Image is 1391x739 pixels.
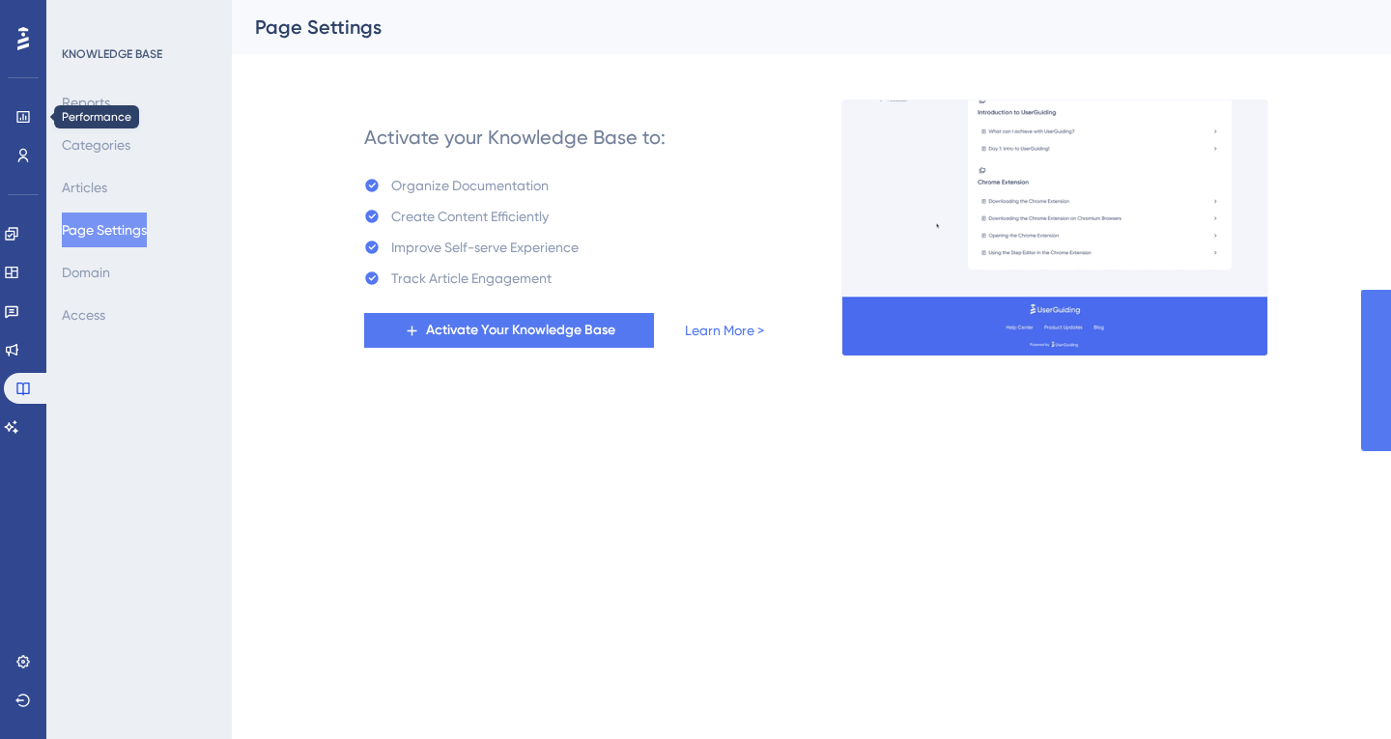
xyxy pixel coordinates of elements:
div: Track Article Engagement [391,267,552,290]
button: Page Settings [62,213,147,247]
a: Learn More > [685,319,764,342]
div: Page Settings [255,14,1320,41]
button: Domain [62,255,110,290]
img: a27db7f7ef9877a438c7956077c236be.gif [841,99,1268,356]
span: Activate Your Knowledge Base [426,319,615,342]
button: Categories [62,128,130,162]
button: Articles [62,170,107,205]
div: Improve Self-serve Experience [391,236,579,259]
div: Activate your Knowledge Base to: [364,124,666,151]
div: Create Content Efficiently [391,205,549,228]
div: Organize Documentation [391,174,549,197]
button: Reports [62,85,110,120]
button: Access [62,298,105,332]
iframe: UserGuiding AI Assistant Launcher [1310,663,1368,721]
button: Activate Your Knowledge Base [364,313,654,348]
div: KNOWLEDGE BASE [62,46,162,62]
